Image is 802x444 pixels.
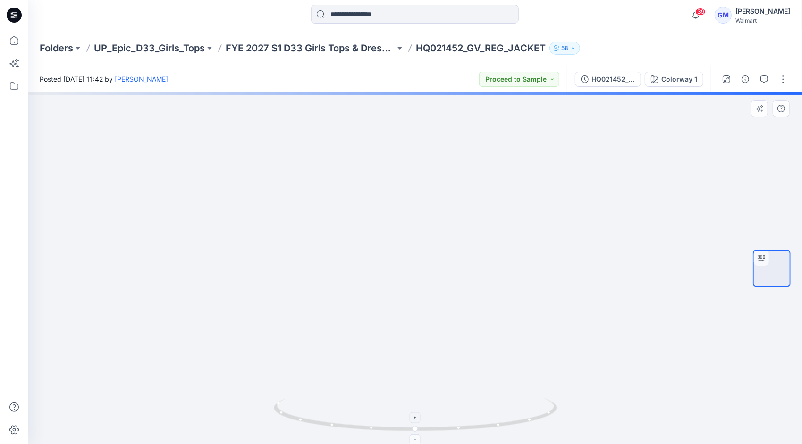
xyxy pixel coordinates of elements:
span: 39 [695,8,706,16]
button: Colorway 1 [645,72,703,87]
a: UP_Epic_D33_Girls_Tops [94,42,205,55]
a: [PERSON_NAME] [115,75,168,83]
a: Folders [40,42,73,55]
div: HQ021452_GV_REG_JACKET 7_Colorway 1 [591,74,635,84]
p: HQ021452_GV_REG_JACKET [416,42,546,55]
a: FYE 2027 S1 D33 Girls Tops & Dresses Epic Design [226,42,395,55]
button: HQ021452_GV_REG_JACKET 7_Colorway 1 [575,72,641,87]
button: 58 [549,42,580,55]
p: 58 [561,43,568,53]
button: Details [738,72,753,87]
div: [PERSON_NAME] [735,6,790,17]
span: Posted [DATE] 11:42 by [40,74,168,84]
div: Colorway 1 [661,74,697,84]
div: Walmart [735,17,790,24]
div: GM [715,7,732,24]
